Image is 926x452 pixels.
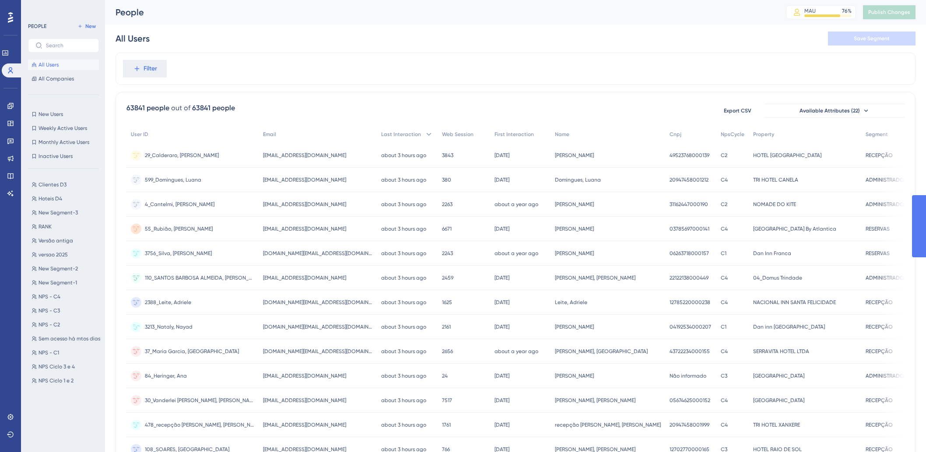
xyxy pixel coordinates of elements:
span: versao 2025 [39,251,68,258]
span: C2 [721,152,727,159]
span: 110_SANTOS BARBOSA ALMEIDA, [PERSON_NAME] [145,274,254,281]
span: RECEPÇÃO [866,397,893,404]
span: Dan Inn Franca [753,250,791,257]
button: Hoteis D4 [28,193,104,204]
button: NPS Ciclo 3 e 4 [28,361,104,372]
div: All Users [116,32,150,45]
span: Domingues, Luana [555,176,601,183]
button: NPS - C1 [28,347,104,358]
button: Clientes D3 [28,179,104,190]
span: C4 [721,299,728,306]
span: 04192534000207 [670,323,711,330]
span: 478_recepção [PERSON_NAME], [PERSON_NAME] [145,421,254,428]
span: 04_Domus Trindade [753,274,802,281]
span: 05674625000152 [670,397,710,404]
span: 49523768000139 [670,152,709,159]
span: 84_Heringer, Ana [145,372,187,379]
time: about 3 hours ago [381,299,426,305]
span: NPS Ciclo 3 e 4 [39,363,75,370]
span: Name [555,131,569,138]
span: [PERSON_NAME] [555,250,594,257]
span: RESERVAS [866,250,890,257]
time: [DATE] [495,397,509,403]
span: 599_Domingues, Luana [145,176,201,183]
span: Dan inn [GEOGRAPHIC_DATA] [753,323,825,330]
span: New [85,23,96,30]
time: about 3 hours ago [381,250,426,256]
span: 1761 [442,421,451,428]
button: New [74,21,99,32]
span: Versão antiga [39,237,73,244]
button: Monthly Active Users [28,137,99,147]
span: [DOMAIN_NAME][EMAIL_ADDRESS][DOMAIN_NAME] [263,250,372,257]
input: Search [46,42,91,49]
span: RANK [39,223,52,230]
span: [DOMAIN_NAME][EMAIL_ADDRESS][DOMAIN_NAME] [263,348,372,355]
time: [DATE] [495,324,509,330]
time: about 3 hours ago [381,152,426,158]
span: 1625 [442,299,452,306]
span: C4 [721,397,728,404]
button: versao 2025 [28,249,104,260]
button: New Segment-3 [28,207,104,218]
span: New Segment-3 [39,209,78,216]
time: about 3 hours ago [381,226,426,232]
span: NACIONAL INN SANTA FELICIDADE [753,299,836,306]
span: 24 [442,372,448,379]
span: New Segment-2 [39,265,78,272]
span: Last Interaction [381,131,421,138]
span: C2 [721,201,727,208]
time: about a year ago [495,348,538,354]
time: [DATE] [495,275,509,281]
span: [EMAIL_ADDRESS][DOMAIN_NAME] [263,225,346,232]
span: NPS - C2 [39,321,60,328]
span: RECEPÇÃO [866,323,893,330]
span: 6671 [442,225,452,232]
button: Filter [123,60,167,77]
time: [DATE] [495,226,509,232]
span: [PERSON_NAME] [555,225,594,232]
span: Property [753,131,774,138]
span: ADMINISTRADOR [866,372,907,379]
button: NPS - C2 [28,319,104,330]
button: Inactive Users [28,151,99,161]
span: 55_Rubião, [PERSON_NAME] [145,225,213,232]
span: Publish Changes [868,9,910,16]
span: [EMAIL_ADDRESS][DOMAIN_NAME] [263,201,346,208]
span: RECEPÇÃO [866,152,893,159]
span: Web Session [442,131,474,138]
span: 29_Calderaro, [PERSON_NAME] [145,152,219,159]
button: Versão antiga [28,235,104,246]
span: All Users [39,61,59,68]
span: 2161 [442,323,451,330]
span: 03785697000141 [670,225,709,232]
span: C4 [721,176,728,183]
button: Save Segment [828,32,915,46]
button: New Segment-1 [28,277,104,288]
time: about a year ago [495,250,538,256]
span: NOMADE DO KITE [753,201,796,208]
span: RESERVAS [866,225,890,232]
span: NPS - C4 [39,293,60,300]
span: Sem acesso há mtos dias [39,335,100,342]
div: MAU [804,7,816,14]
span: C4 [721,274,728,281]
time: [DATE] [495,177,509,183]
span: 4_Cantelmi, [PERSON_NAME] [145,201,214,208]
button: NPS Ciclo 1 e 2 [28,375,104,386]
span: ADMINISTRADOR [866,201,907,208]
time: [DATE] [495,373,509,379]
span: Não informado [670,372,706,379]
span: RECEPÇÃO [866,348,893,355]
span: 12785220000238 [670,299,710,306]
span: [PERSON_NAME] [555,152,594,159]
span: Inactive Users [39,153,73,160]
span: Hoteis D4 [39,195,62,202]
span: Export CSV [724,107,751,114]
span: [PERSON_NAME] [555,372,594,379]
span: User ID [131,131,148,138]
span: Filter [144,63,157,74]
div: 63841 people [192,103,235,113]
span: [EMAIL_ADDRESS][DOMAIN_NAME] [263,152,346,159]
span: C4 [721,225,728,232]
